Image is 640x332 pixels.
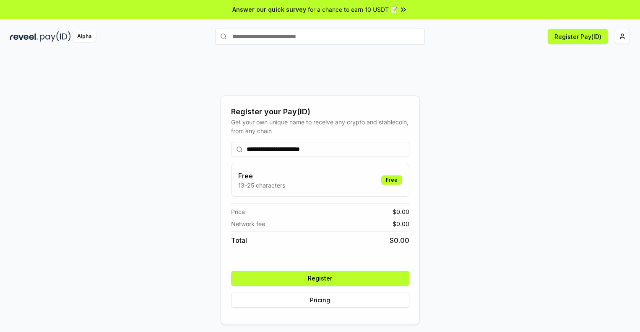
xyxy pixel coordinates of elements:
[232,5,306,14] span: Answer our quick survey
[231,106,409,118] div: Register your Pay(ID)
[548,29,608,44] button: Register Pay(ID)
[308,5,398,14] span: for a chance to earn 10 USDT 📝
[40,31,71,42] img: pay_id
[73,31,96,42] div: Alpha
[393,219,409,228] span: $ 0.00
[231,235,247,245] span: Total
[390,235,409,245] span: $ 0.00
[231,207,245,216] span: Price
[238,181,285,190] p: 13-25 characters
[231,271,409,286] button: Register
[393,207,409,216] span: $ 0.00
[10,31,38,42] img: reveel_dark
[231,219,265,228] span: Network fee
[381,175,402,185] div: Free
[231,118,409,135] div: Get your own unique name to receive any crypto and stablecoin, from any chain
[231,293,409,308] button: Pricing
[238,171,285,181] h3: Free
